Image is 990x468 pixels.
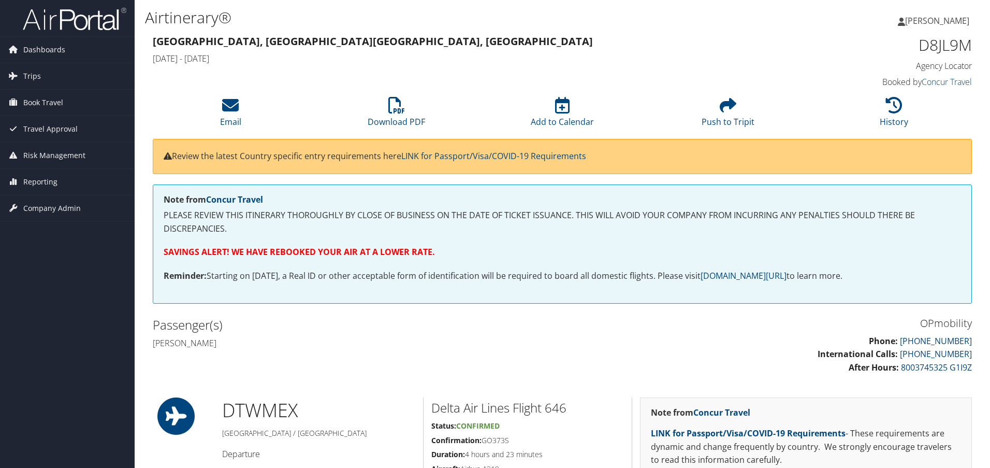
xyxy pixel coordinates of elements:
h5: GO373S [431,435,624,446]
h1: DTW MEX [222,398,415,423]
a: Download PDF [368,103,425,127]
a: Concur Travel [206,194,263,205]
img: airportal-logo.png [23,7,126,31]
a: History [880,103,908,127]
strong: Confirmation: [431,435,482,445]
strong: Reminder: [164,270,207,281]
strong: [GEOGRAPHIC_DATA], [GEOGRAPHIC_DATA] [GEOGRAPHIC_DATA], [GEOGRAPHIC_DATA] [153,34,593,48]
strong: Phone: [869,335,898,347]
strong: Note from [651,407,750,418]
a: Add to Calendar [531,103,594,127]
strong: After Hours: [849,362,899,373]
p: - These requirements are dynamic and change frequently by country. We strongly encourage traveler... [651,427,961,467]
strong: SAVINGS ALERT! WE HAVE REBOOKED YOUR AIR AT A LOWER RATE. [164,246,435,258]
a: [PHONE_NUMBER] [900,348,972,360]
span: Company Admin [23,195,81,221]
h4: Booked by [779,76,972,88]
strong: Duration: [431,449,465,459]
h4: [DATE] - [DATE] [153,53,763,64]
h3: OPmobility [570,316,972,331]
strong: Status: [431,421,456,431]
h5: 4 hours and 23 minutes [431,449,624,460]
span: Confirmed [456,421,500,431]
a: LINK for Passport/Visa/COVID-19 Requirements [401,150,586,162]
strong: Note from [164,194,263,205]
span: Reporting [23,169,57,195]
a: Email [220,103,241,127]
h4: Departure [222,448,415,460]
h2: Passenger(s) [153,316,555,334]
span: Book Travel [23,90,63,116]
a: [PERSON_NAME] [898,5,980,36]
a: Push to Tripit [702,103,754,127]
span: Travel Approval [23,116,78,142]
span: [PERSON_NAME] [905,15,969,26]
a: [DOMAIN_NAME][URL] [701,270,787,281]
p: Review the latest Country specific entry requirements here [164,150,961,163]
strong: International Calls: [818,348,898,360]
h1: Airtinerary® [145,7,702,29]
a: 8003745325 G1I9Z [901,362,972,373]
p: PLEASE REVIEW THIS ITINERARY THOROUGHLY BY CLOSE OF BUSINESS ON THE DATE OF TICKET ISSUANCE. THIS... [164,209,961,235]
h2: Delta Air Lines Flight 646 [431,399,624,417]
span: Trips [23,63,41,89]
p: Starting on [DATE], a Real ID or other acceptable form of identification will be required to boar... [164,270,961,283]
a: LINK for Passport/Visa/COVID-19 Requirements [651,428,846,439]
a: Concur Travel [693,407,750,418]
h4: Agency Locator [779,60,972,72]
h4: [PERSON_NAME] [153,337,555,349]
h1: D8JL9M [779,34,972,56]
h5: [GEOGRAPHIC_DATA] / [GEOGRAPHIC_DATA] [222,428,415,438]
a: Concur Travel [922,76,972,88]
span: Dashboards [23,37,65,63]
a: [PHONE_NUMBER] [900,335,972,347]
span: Risk Management [23,143,85,168]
